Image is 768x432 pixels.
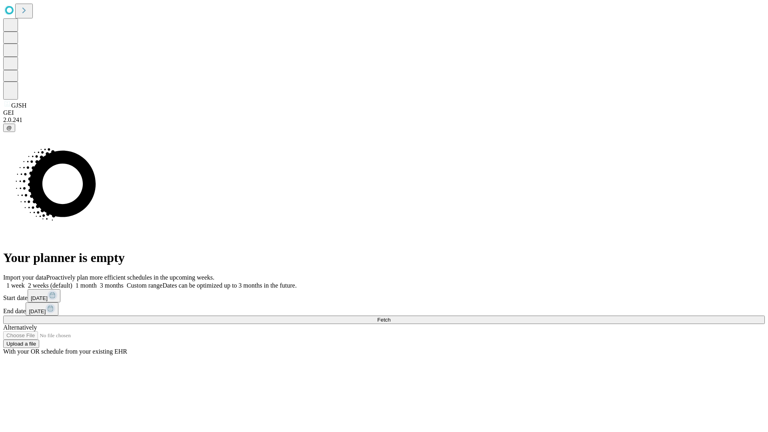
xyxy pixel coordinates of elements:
div: GEI [3,109,765,116]
button: [DATE] [26,302,58,316]
span: Dates can be optimized up to 3 months in the future. [162,282,296,289]
span: Fetch [377,317,390,323]
span: Proactively plan more efficient schedules in the upcoming weeks. [46,274,214,281]
span: 2 weeks (default) [28,282,72,289]
span: [DATE] [31,295,48,301]
div: End date [3,302,765,316]
div: Start date [3,289,765,302]
h1: Your planner is empty [3,250,765,265]
div: 2.0.241 [3,116,765,124]
span: Import your data [3,274,46,281]
button: [DATE] [28,289,60,302]
button: Upload a file [3,340,39,348]
span: GJSH [11,102,26,109]
span: 1 week [6,282,25,289]
button: @ [3,124,15,132]
span: [DATE] [29,308,46,314]
span: Custom range [127,282,162,289]
span: 1 month [76,282,97,289]
button: Fetch [3,316,765,324]
span: With your OR schedule from your existing EHR [3,348,127,355]
span: Alternatively [3,324,37,331]
span: @ [6,125,12,131]
span: 3 months [100,282,124,289]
